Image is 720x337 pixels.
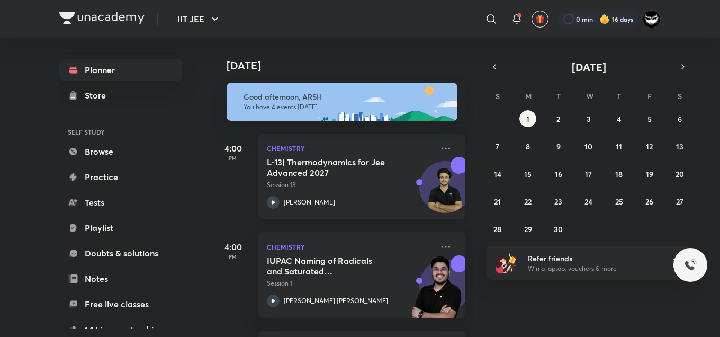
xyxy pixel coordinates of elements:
[615,197,623,207] abbr: September 25, 2025
[59,217,182,238] a: Playlist
[494,197,501,207] abbr: September 21, 2025
[616,141,622,152] abbr: September 11, 2025
[267,180,433,190] p: Session 13
[550,138,567,155] button: September 9, 2025
[227,83,457,121] img: afternoon
[524,197,532,207] abbr: September 22, 2025
[676,169,684,179] abbr: September 20, 2025
[647,91,652,101] abbr: Friday
[641,110,658,127] button: September 5, 2025
[244,92,448,102] h6: Good afternoon, ARSH
[556,141,561,152] abbr: September 9, 2025
[617,91,621,101] abbr: Thursday
[267,255,399,277] h5: IUPAC Naming of Radicals and Saturated Hydrocarbons
[528,253,658,264] h6: Refer friends
[556,91,561,101] abbr: Tuesday
[494,169,501,179] abbr: September 14, 2025
[585,169,592,179] abbr: September 17, 2025
[684,259,697,271] img: ttu
[502,59,676,74] button: [DATE]
[59,294,182,315] a: Free live classes
[555,169,562,179] abbr: September 16, 2025
[496,252,517,273] img: referral
[676,141,683,152] abbr: September 13, 2025
[59,268,182,289] a: Notes
[519,193,536,210] button: September 22, 2025
[584,197,592,207] abbr: September 24, 2025
[610,165,627,182] button: September 18, 2025
[227,59,475,72] h4: [DATE]
[580,138,597,155] button: September 10, 2025
[212,241,254,253] h5: 4:00
[641,138,658,155] button: September 12, 2025
[519,138,536,155] button: September 8, 2025
[496,91,500,101] abbr: Sunday
[678,91,682,101] abbr: Saturday
[643,10,661,28] img: ARSH Khan
[85,89,112,102] div: Store
[580,193,597,210] button: September 24, 2025
[556,114,560,124] abbr: September 2, 2025
[617,114,621,124] abbr: September 4, 2025
[646,141,653,152] abbr: September 12, 2025
[59,12,145,27] a: Company Logo
[671,193,688,210] button: September 27, 2025
[244,103,448,111] p: You have 4 events [DATE]
[676,197,683,207] abbr: September 27, 2025
[59,59,182,81] a: Planner
[671,165,688,182] button: September 20, 2025
[489,220,506,237] button: September 28, 2025
[572,60,606,74] span: [DATE]
[587,114,591,124] abbr: September 3, 2025
[267,157,399,178] h5: L-13| Thermodynamics for Jee Advanced 2027
[524,169,532,179] abbr: September 15, 2025
[526,141,530,152] abbr: September 8, 2025
[407,255,465,329] img: unacademy
[678,114,682,124] abbr: September 6, 2025
[519,165,536,182] button: September 15, 2025
[59,12,145,24] img: Company Logo
[59,166,182,188] a: Practice
[646,169,653,179] abbr: September 19, 2025
[212,142,254,155] h5: 4:00
[496,141,499,152] abbr: September 7, 2025
[59,141,182,162] a: Browse
[284,296,388,306] p: [PERSON_NAME] [PERSON_NAME]
[645,197,653,207] abbr: September 26, 2025
[59,123,182,141] h6: SELF STUDY
[554,224,563,234] abbr: September 30, 2025
[528,264,658,273] p: Win a laptop, vouchers & more
[526,114,529,124] abbr: September 1, 2025
[641,165,658,182] button: September 19, 2025
[550,220,567,237] button: September 30, 2025
[532,11,548,28] button: avatar
[284,198,335,207] p: [PERSON_NAME]
[489,165,506,182] button: September 14, 2025
[615,169,623,179] abbr: September 18, 2025
[610,110,627,127] button: September 4, 2025
[550,193,567,210] button: September 23, 2025
[671,138,688,155] button: September 13, 2025
[584,141,592,152] abbr: September 10, 2025
[641,193,658,210] button: September 26, 2025
[647,114,652,124] abbr: September 5, 2025
[267,241,433,253] p: Chemistry
[59,85,182,106] a: Store
[171,8,228,30] button: IIT JEE
[586,91,593,101] abbr: Wednesday
[519,110,536,127] button: September 1, 2025
[671,110,688,127] button: September 6, 2025
[580,110,597,127] button: September 3, 2025
[580,165,597,182] button: September 17, 2025
[59,192,182,213] a: Tests
[550,165,567,182] button: September 16, 2025
[525,91,532,101] abbr: Monday
[610,193,627,210] button: September 25, 2025
[212,253,254,260] p: PM
[519,220,536,237] button: September 29, 2025
[212,155,254,161] p: PM
[59,243,182,264] a: Doubts & solutions
[524,224,532,234] abbr: September 29, 2025
[610,138,627,155] button: September 11, 2025
[535,14,545,24] img: avatar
